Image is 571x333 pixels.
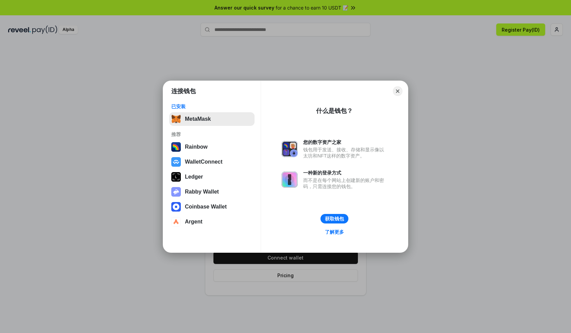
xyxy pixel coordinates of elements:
[325,229,344,235] div: 了解更多
[185,116,211,122] div: MetaMask
[169,170,255,184] button: Ledger
[169,155,255,169] button: WalletConnect
[171,187,181,197] img: svg+xml,%3Csvg%20xmlns%3D%22http%3A%2F%2Fwww.w3.org%2F2000%2Fsvg%22%20fill%3D%22none%22%20viewBox...
[321,228,348,236] a: 了解更多
[185,174,203,180] div: Ledger
[169,185,255,199] button: Rabby Wallet
[169,140,255,154] button: Rainbow
[393,86,402,96] button: Close
[281,141,298,157] img: svg+xml,%3Csvg%20xmlns%3D%22http%3A%2F%2Fwww.w3.org%2F2000%2Fsvg%22%20fill%3D%22none%22%20viewBox...
[185,204,227,210] div: Coinbase Wallet
[303,139,387,145] div: 您的数字资产之家
[169,200,255,214] button: Coinbase Wallet
[325,216,344,222] div: 获取钱包
[281,171,298,188] img: svg+xml,%3Csvg%20xmlns%3D%22http%3A%2F%2Fwww.w3.org%2F2000%2Fsvg%22%20fill%3D%22none%22%20viewBox...
[171,157,181,167] img: svg+xml,%3Csvg%20width%3D%2228%22%20height%3D%2228%22%20viewBox%3D%220%200%2028%2028%22%20fill%3D...
[316,107,353,115] div: 什么是钱包？
[171,131,253,137] div: 推荐
[169,215,255,229] button: Argent
[303,170,387,176] div: 一种新的登录方式
[185,144,208,150] div: Rainbow
[169,112,255,126] button: MetaMask
[171,142,181,152] img: svg+xml,%3Csvg%20width%3D%22120%22%20height%3D%22120%22%20viewBox%3D%220%200%20120%20120%22%20fil...
[171,87,196,95] h1: 连接钱包
[171,103,253,110] div: 已安装
[185,189,219,195] div: Rabby Wallet
[171,217,181,227] img: svg+xml,%3Csvg%20width%3D%2228%22%20height%3D%2228%22%20viewBox%3D%220%200%2028%2028%22%20fill%3D...
[185,159,223,165] div: WalletConnect
[171,172,181,182] img: svg+xml,%3Csvg%20xmlns%3D%22http%3A%2F%2Fwww.w3.org%2F2000%2Fsvg%22%20width%3D%2228%22%20height%3...
[171,114,181,124] img: svg+xml,%3Csvg%20fill%3D%22none%22%20height%3D%2233%22%20viewBox%3D%220%200%2035%2033%22%20width%...
[185,219,203,225] div: Argent
[303,147,387,159] div: 钱包用于发送、接收、存储和显示像以太坊和NFT这样的数字资产。
[171,202,181,212] img: svg+xml,%3Csvg%20width%3D%2228%22%20height%3D%2228%22%20viewBox%3D%220%200%2028%2028%22%20fill%3D...
[303,177,387,189] div: 而不是在每个网站上创建新的账户和密码，只需连接您的钱包。
[321,214,348,223] button: 获取钱包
